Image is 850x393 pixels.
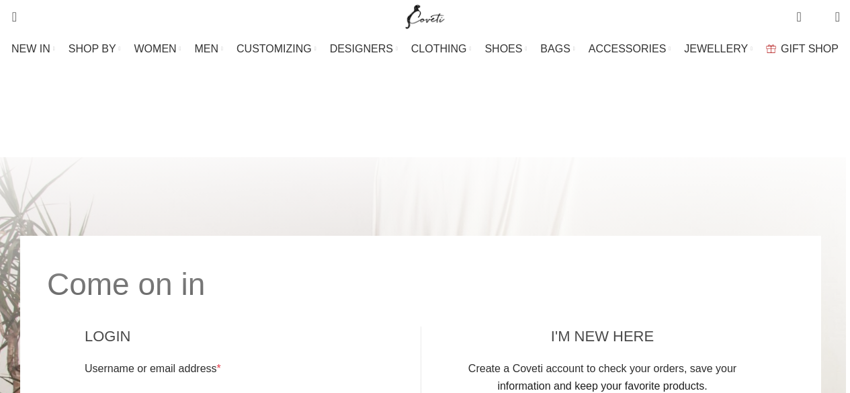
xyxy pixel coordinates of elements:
div: Main navigation [3,36,847,62]
a: CLOTHING [411,36,472,62]
a: Home [374,122,402,134]
span: 0 [798,7,808,17]
span: ACCESSORIES [589,42,667,55]
span: SHOES [484,42,522,55]
span: JEWELLERY [684,42,748,55]
span: BAGS [540,42,570,55]
span: CLOTHING [411,42,467,55]
a: Search [3,3,17,30]
a: Site logo [402,10,448,21]
a: GIFT SHOP [766,36,839,62]
span: CUSTOMIZING [237,42,312,55]
span: My Account [416,120,476,137]
a: NEW IN [11,36,55,62]
span: DESIGNERS [330,42,393,55]
span: MEN [195,42,219,55]
a: DESIGNERS [330,36,398,62]
span: WOMEN [134,42,177,55]
a: CUSTOMIZING [237,36,316,62]
span: 0 [814,13,824,24]
a: MEN [195,36,223,62]
span: GIFT SHOP [781,42,839,55]
a: SHOES [484,36,527,62]
img: GiftBag [766,44,776,53]
div: My Wishlist [812,3,825,30]
h1: My Account [349,77,501,113]
a: JEWELLERY [684,36,753,62]
a: BAGS [540,36,575,62]
span: SHOP BY [69,42,116,55]
a: WOMEN [134,36,181,62]
a: 0 [790,3,808,30]
a: SHOP BY [69,36,121,62]
a: ACCESSORIES [589,36,671,62]
span: NEW IN [11,42,50,55]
